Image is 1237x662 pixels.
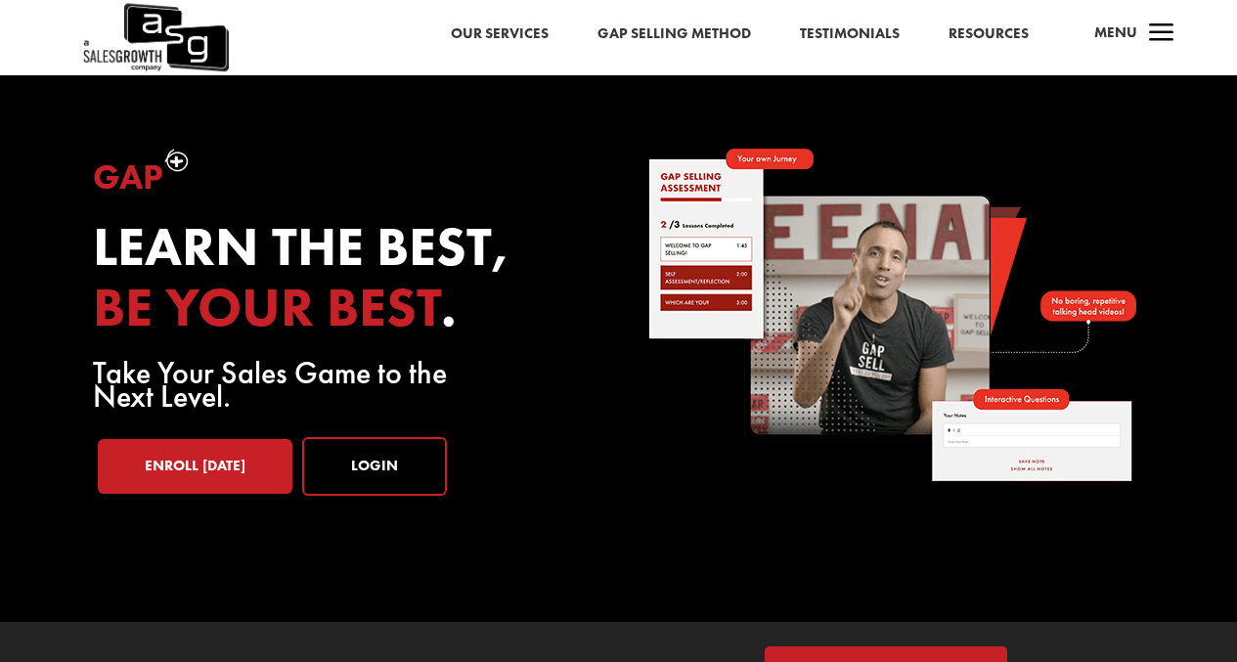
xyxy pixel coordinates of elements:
a: Resources [949,22,1029,47]
a: Login [302,437,447,496]
a: Enroll [DATE] [98,439,292,494]
span: a [1142,15,1181,54]
a: Testimonials [800,22,900,47]
span: Gap [93,154,163,199]
span: be your best [93,272,441,342]
img: self-paced-sales-course-online [647,149,1136,481]
span: Menu [1094,22,1137,42]
img: plus-symbol-white [164,149,189,171]
a: Our Services [451,22,549,47]
h2: Learn the best, . [93,217,590,347]
p: Take Your Sales Game to the Next Level. [93,362,590,409]
a: Gap Selling Method [597,22,751,47]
